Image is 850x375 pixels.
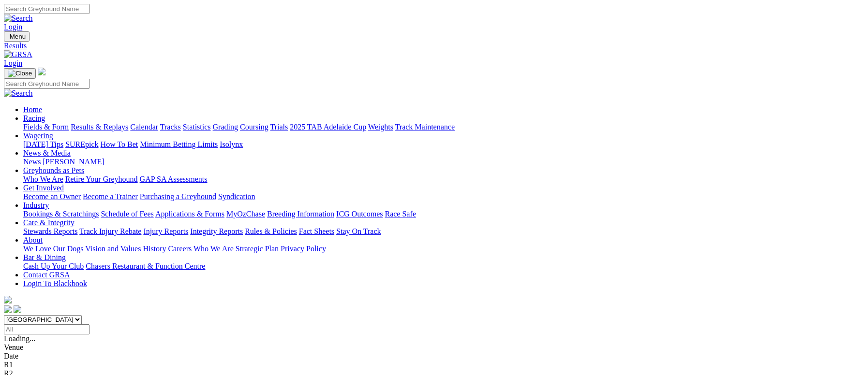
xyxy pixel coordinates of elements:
a: Calendar [130,123,158,131]
input: Search [4,79,89,89]
a: Results & Replays [71,123,128,131]
div: R1 [4,361,846,369]
div: News & Media [23,158,846,166]
a: Breeding Information [267,210,334,218]
div: Get Involved [23,192,846,201]
div: Care & Integrity [23,227,846,236]
a: Strategic Plan [236,245,279,253]
a: Results [4,42,846,50]
div: Industry [23,210,846,218]
a: Statistics [183,123,211,131]
div: Date [4,352,846,361]
a: Stewards Reports [23,227,77,235]
a: Vision and Values [85,245,141,253]
a: How To Bet [101,140,138,148]
a: Who We Are [23,175,63,183]
a: Greyhounds as Pets [23,166,84,174]
div: About [23,245,846,253]
a: Weights [368,123,393,131]
a: Schedule of Fees [101,210,153,218]
a: SUREpick [65,140,98,148]
a: Contact GRSA [23,271,70,279]
a: ICG Outcomes [336,210,383,218]
a: Who We Are [194,245,234,253]
img: logo-grsa-white.png [38,68,45,75]
div: Racing [23,123,846,131]
a: Login [4,59,22,67]
a: [PERSON_NAME] [43,158,104,166]
a: Fields & Form [23,123,69,131]
a: GAP SA Assessments [140,175,208,183]
img: logo-grsa-white.png [4,296,12,303]
a: Injury Reports [143,227,188,235]
a: Minimum Betting Limits [140,140,218,148]
div: Venue [4,343,846,352]
a: Race Safe [385,210,416,218]
div: Bar & Dining [23,262,846,271]
a: Applications & Forms [155,210,224,218]
span: Menu [10,33,26,40]
img: Search [4,14,33,23]
a: Grading [213,123,238,131]
a: History [143,245,166,253]
a: News & Media [23,149,71,157]
a: 2025 TAB Adelaide Cup [290,123,366,131]
a: Purchasing a Greyhound [140,192,216,201]
a: Coursing [240,123,268,131]
a: Cash Up Your Club [23,262,84,270]
img: facebook.svg [4,305,12,313]
span: Loading... [4,334,35,343]
a: Track Injury Rebate [79,227,141,235]
img: Search [4,89,33,98]
button: Toggle navigation [4,31,30,42]
a: Privacy Policy [281,245,326,253]
a: Become a Trainer [83,192,138,201]
img: twitter.svg [14,305,21,313]
a: Isolynx [220,140,243,148]
a: Rules & Policies [245,227,297,235]
a: Bookings & Scratchings [23,210,99,218]
a: Home [23,105,42,114]
a: Login To Blackbook [23,279,87,288]
a: News [23,158,41,166]
a: MyOzChase [226,210,265,218]
a: Chasers Restaurant & Function Centre [86,262,205,270]
input: Search [4,4,89,14]
a: Care & Integrity [23,218,75,227]
a: Bar & Dining [23,253,66,261]
img: GRSA [4,50,32,59]
a: [DATE] Tips [23,140,63,148]
a: About [23,236,43,244]
a: Integrity Reports [190,227,243,235]
a: Syndication [218,192,255,201]
div: Wagering [23,140,846,149]
a: Wagering [23,131,53,140]
a: Fact Sheets [299,227,334,235]
img: Close [8,70,32,77]
a: Careers [168,245,192,253]
input: Select date [4,324,89,334]
a: We Love Our Dogs [23,245,83,253]
a: Get Involved [23,184,64,192]
a: Become an Owner [23,192,81,201]
a: Tracks [160,123,181,131]
a: Industry [23,201,49,209]
a: Track Maintenance [395,123,455,131]
a: Trials [270,123,288,131]
a: Stay On Track [336,227,381,235]
a: Racing [23,114,45,122]
a: Retire Your Greyhound [65,175,138,183]
div: Greyhounds as Pets [23,175,846,184]
button: Toggle navigation [4,68,36,79]
a: Login [4,23,22,31]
